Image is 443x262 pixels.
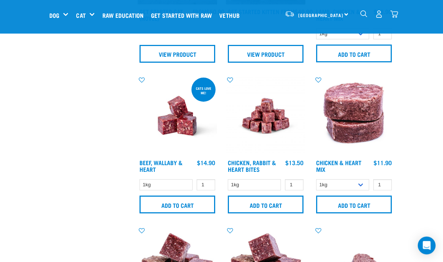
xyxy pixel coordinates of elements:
[228,161,276,171] a: Chicken, Rabbit & Heart Bites
[76,11,85,20] a: Cat
[285,160,303,166] div: $13.50
[390,10,398,18] img: home-icon@2x.png
[228,45,303,63] a: View Product
[316,161,361,171] a: Chicken & Heart Mix
[298,14,343,16] span: [GEOGRAPHIC_DATA]
[140,161,183,171] a: Beef, Wallaby & Heart
[228,196,303,214] input: Add to cart
[375,10,383,18] img: user.png
[101,0,149,30] a: Raw Education
[285,180,303,191] input: 1
[49,11,59,20] a: Dog
[138,76,217,156] img: Raw Essentials 2024 July2572 Beef Wallaby Heart
[197,180,215,191] input: 1
[373,180,392,191] input: 1
[226,76,305,156] img: Chicken Rabbit Heart 1609
[217,0,245,30] a: Vethub
[373,29,392,40] input: 1
[149,0,217,30] a: Get started with Raw
[316,45,392,63] input: Add to cart
[316,196,392,214] input: Add to cart
[314,76,394,156] img: Chicken and Heart Medallions
[360,10,367,17] img: home-icon-1@2x.png
[374,160,392,166] div: $11.90
[285,11,295,17] img: van-moving.png
[140,45,215,63] a: View Product
[191,83,216,99] div: Cats love me!
[197,160,215,166] div: $14.90
[140,196,215,214] input: Add to cart
[418,237,436,255] div: Open Intercom Messenger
